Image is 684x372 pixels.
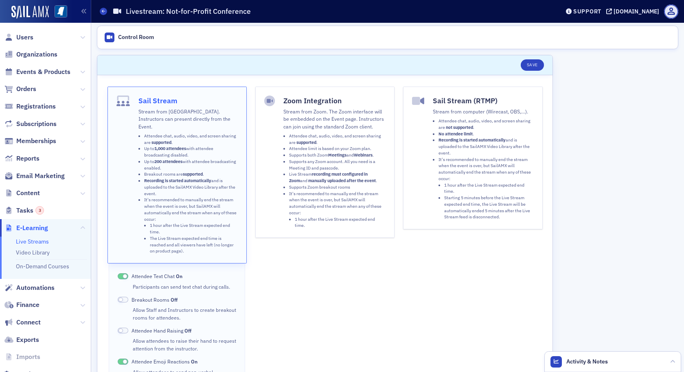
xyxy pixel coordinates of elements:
[4,172,65,181] a: Email Marketing
[255,87,395,238] button: Zoom IntegrationStream from Zoom. The Zoom interface will be embedded on the Event page. Instruct...
[289,159,386,172] li: Supports any Zoom account. All you need is a Meeting ID and passcode.
[126,7,251,16] h1: Livestream: Not-for-Profit Conference
[4,189,40,198] a: Content
[133,283,236,290] div: Participants can send text chat during calls.
[4,283,55,292] a: Automations
[438,118,533,131] li: Attendee chat, audio, video, and screen sharing are .
[49,5,67,19] a: View Homepage
[573,8,601,15] div: Support
[16,352,40,361] span: Imports
[138,108,238,130] p: Stream from [GEOGRAPHIC_DATA]. Instructors can present directly from the Event.
[132,296,178,303] span: Breakout Rooms
[176,273,182,279] span: On
[4,50,57,59] a: Organizations
[144,178,238,197] li: and is uploaded to the SailAMX Video Library after the event.
[144,159,238,172] li: Up to with attendee broadcasting enabled.
[16,137,56,146] span: Memberships
[4,352,40,361] a: Imports
[107,87,247,263] button: Sail StreamStream from [GEOGRAPHIC_DATA]. Instructors can present directly from the Event.Attende...
[16,224,48,233] span: E-Learning
[183,171,203,177] strong: supported
[132,272,182,280] span: Attendee Text Chat
[446,124,473,130] strong: not supported
[308,178,376,183] strong: manually uploaded after the event
[16,172,65,181] span: Email Marketing
[433,96,533,106] h4: Sail Stream (RTMP)
[11,6,49,19] img: SailAMX
[133,306,236,321] div: Allow Staff and Instructors to create breakout rooms for attendees.
[566,357,608,366] span: Activity & Notes
[289,191,386,229] li: It's recommended to manually end the stream when the event is over, but SailAMX will automaticall...
[132,358,197,365] span: Attendee Emoji Reactions
[16,300,39,309] span: Finance
[16,238,49,245] a: Live Streams
[403,87,542,229] button: Sail Stream (RTMP)Stream from computer (Wirecast, OBS,…).Attendee chat, audio, video, and screen ...
[4,224,48,233] a: E-Learning
[100,29,158,46] a: Control Room
[184,327,191,334] span: Off
[4,335,39,344] a: Exports
[154,159,182,164] strong: 200 attendees
[289,184,386,191] li: Supports Zoom breakout rooms
[16,120,57,128] span: Subscriptions
[150,222,238,235] li: 1 hour after the Live Stream expected end time.
[16,67,70,76] span: Events & Products
[118,273,128,279] span: On
[118,34,154,41] div: Control Room
[4,33,33,42] a: Users
[289,133,386,146] li: Attendee chat, audio, video, and screen sharing are .
[283,108,386,130] p: Stream from Zoom. The Zoom interface will be embedded on the Event page. Instructors can join usi...
[521,59,544,71] button: Save
[289,152,386,159] li: Supports both Zoom and .
[289,146,386,152] li: Attendee limit is based on your Zoom plan.
[16,249,50,256] a: Video Library
[4,120,57,128] a: Subscriptions
[354,152,373,158] strong: Webinars
[118,328,128,334] span: Off
[16,85,36,94] span: Orders
[151,139,171,145] strong: supported
[16,206,44,215] span: Tasks
[138,96,238,106] h4: Sail Stream
[133,337,236,352] div: Allow attendees to raise their hand to request attention from the instructor.
[438,137,506,143] strong: Recording is started automatically
[438,157,533,221] li: It's recommended to manually end the stream when the event is over, but SailAMX will automaticall...
[144,133,238,146] li: Attendee chat, audio, video, and screen sharing are .
[35,206,44,215] div: 3
[118,297,128,303] span: Off
[606,9,662,14] button: [DOMAIN_NAME]
[16,154,39,163] span: Reports
[16,263,69,270] a: On-Demand Courses
[118,359,128,365] span: On
[4,300,39,309] a: Finance
[16,283,55,292] span: Automations
[4,137,56,146] a: Memberships
[144,146,238,159] li: Up to with attendee broadcasting disabled.
[664,4,678,19] span: Profile
[16,50,57,59] span: Organizations
[154,146,186,151] strong: 1,000 attendees
[144,197,238,255] li: It's recommended to manually end the stream when the event is over, but SailAMX will automaticall...
[4,67,70,76] a: Events & Products
[171,296,178,303] span: Off
[438,131,473,137] strong: No attendee limit
[4,102,56,111] a: Registrations
[433,108,533,115] p: Stream from computer (Wirecast, OBS,…).
[289,171,386,184] li: Live Stream and .
[444,195,533,220] li: Starting 5 minutes before the Live Stream expected end time, the Live Stream will be automaticall...
[296,139,316,145] strong: supported
[132,327,191,334] span: Attendee Hand Raising
[16,318,41,327] span: Connect
[438,137,533,156] li: and is uploaded to the SailAMX Video Library after the event.
[150,235,238,255] li: The Live Stream expected end time is reached and all viewers have left (no longer on product page).
[16,335,39,344] span: Exports
[328,152,346,158] strong: Meetings
[144,171,238,178] li: Breakout rooms are .
[4,206,44,215] a: Tasks3
[289,171,368,183] strong: recording must configured in Zoom
[4,318,41,327] a: Connect
[444,182,533,195] li: 1 hour after the Live Stream expected end time.
[55,5,67,18] img: SailAMX
[614,8,659,15] div: [DOMAIN_NAME]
